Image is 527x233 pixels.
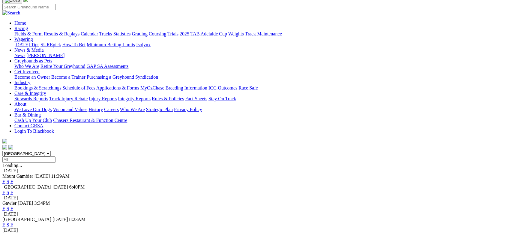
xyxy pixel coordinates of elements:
[166,85,207,90] a: Breeding Information
[44,31,79,36] a: Results & Replays
[26,53,64,58] a: [PERSON_NAME]
[2,156,55,163] input: Select date
[14,53,525,58] div: News & Media
[10,190,13,195] a: F
[2,201,16,206] span: Gawler
[14,69,40,74] a: Get Involved
[14,80,30,85] a: Industry
[118,96,151,101] a: Integrity Reports
[238,85,258,90] a: Race Safe
[87,74,134,80] a: Purchasing a Greyhound
[2,211,525,217] div: [DATE]
[14,74,50,80] a: Become an Owner
[40,42,61,47] a: SUREpick
[7,222,9,227] a: S
[14,101,26,107] a: About
[62,42,86,47] a: How To Bet
[104,107,119,112] a: Careers
[14,123,43,128] a: Contact GRSA
[2,217,51,222] span: [GEOGRAPHIC_DATA]
[14,74,525,80] div: Get Involved
[2,139,7,144] img: logo-grsa-white.png
[96,85,139,90] a: Applications & Forms
[14,31,43,36] a: Fields & Form
[14,96,48,101] a: Stewards Reports
[8,145,13,150] img: twitter.svg
[14,96,525,101] div: Care & Integrity
[53,118,127,123] a: Chasers Restaurant & Function Centre
[14,26,28,31] a: Racing
[2,10,20,16] img: Search
[87,64,129,69] a: GAP SA Assessments
[2,228,525,233] div: [DATE]
[2,163,22,168] span: Loading...
[113,31,131,36] a: Statistics
[52,184,68,189] span: [DATE]
[14,129,54,134] a: Login To Blackbook
[2,174,33,179] span: Mount Gambier
[62,85,95,90] a: Schedule of Fees
[149,31,166,36] a: Coursing
[14,107,525,112] div: About
[7,179,9,184] a: S
[99,31,112,36] a: Tracks
[140,85,164,90] a: MyOzChase
[167,31,178,36] a: Trials
[49,96,88,101] a: Track Injury Rebate
[81,31,98,36] a: Calendar
[14,42,39,47] a: [DATE] Tips
[245,31,282,36] a: Track Maintenance
[208,96,236,101] a: Stay On Track
[10,222,13,227] a: F
[10,206,13,211] a: F
[88,107,103,112] a: History
[14,58,52,63] a: Greyhounds as Pets
[14,53,25,58] a: News
[228,31,244,36] a: Weights
[7,190,9,195] a: S
[14,91,46,96] a: Care & Integrity
[14,20,26,26] a: Home
[152,96,184,101] a: Rules & Policies
[18,201,33,206] span: [DATE]
[2,222,5,227] a: E
[87,42,135,47] a: Minimum Betting Limits
[69,217,85,222] span: 8:23AM
[14,85,525,91] div: Industry
[2,190,5,195] a: E
[14,47,44,53] a: News & Media
[14,64,525,69] div: Greyhounds as Pets
[89,96,117,101] a: Injury Reports
[14,42,525,47] div: Wagering
[40,64,85,69] a: Retire Your Greyhound
[136,42,151,47] a: Isolynx
[14,85,61,90] a: Bookings & Scratchings
[146,107,173,112] a: Strategic Plan
[174,107,202,112] a: Privacy Policy
[14,64,39,69] a: Who We Are
[120,107,145,112] a: Who We Are
[14,37,33,42] a: Wagering
[51,74,85,80] a: Become a Trainer
[7,206,9,211] a: S
[2,206,5,211] a: E
[2,4,55,10] input: Search
[34,201,50,206] span: 3:34PM
[2,145,7,150] img: facebook.svg
[14,107,52,112] a: We Love Our Dogs
[132,31,148,36] a: Grading
[185,96,207,101] a: Fact Sheets
[2,184,51,189] span: [GEOGRAPHIC_DATA]
[2,179,5,184] a: E
[10,179,13,184] a: F
[208,85,237,90] a: ICG Outcomes
[53,107,87,112] a: Vision and Values
[51,174,70,179] span: 11:39AM
[52,217,68,222] span: [DATE]
[69,184,85,189] span: 6:40PM
[34,174,50,179] span: [DATE]
[2,195,525,201] div: [DATE]
[135,74,158,80] a: Syndication
[180,31,227,36] a: 2025 TAB Adelaide Cup
[14,118,52,123] a: Cash Up Your Club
